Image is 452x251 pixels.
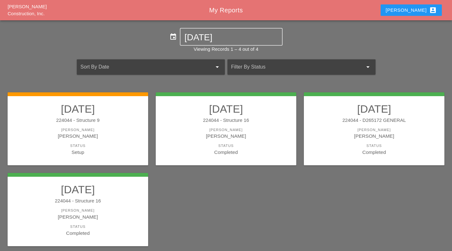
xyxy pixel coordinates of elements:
[14,208,142,213] div: [PERSON_NAME]
[162,102,290,156] a: [DATE]224044 - Structure 16[PERSON_NAME][PERSON_NAME]StatusCompleted
[14,102,142,115] h2: [DATE]
[364,63,372,71] i: arrow_drop_down
[14,127,142,133] div: [PERSON_NAME]
[14,224,142,229] div: Status
[162,117,290,124] div: 224044 - Structure 16
[14,149,142,156] div: Setup
[429,6,437,14] i: account_box
[14,229,142,237] div: Completed
[162,127,290,133] div: [PERSON_NAME]
[162,132,290,140] div: [PERSON_NAME]
[310,127,438,133] div: [PERSON_NAME]
[381,4,442,16] button: [PERSON_NAME]
[162,102,290,115] h2: [DATE]
[386,6,437,14] div: [PERSON_NAME]
[14,183,142,236] a: [DATE]224044 - Structure 16[PERSON_NAME][PERSON_NAME]StatusCompleted
[169,33,177,41] i: event
[310,102,438,115] h2: [DATE]
[14,102,142,156] a: [DATE]224044 - Structure 9[PERSON_NAME][PERSON_NAME]StatusSetup
[14,117,142,124] div: 224044 - Structure 9
[310,102,438,156] a: [DATE]224044 - D265172 GENERAL[PERSON_NAME][PERSON_NAME]StatusCompleted
[209,7,243,14] span: My Reports
[184,32,278,43] input: Select Date
[310,143,438,149] div: Status
[213,63,221,71] i: arrow_drop_down
[14,143,142,149] div: Status
[310,132,438,140] div: [PERSON_NAME]
[8,4,47,17] a: [PERSON_NAME] Construction, Inc.
[162,143,290,149] div: Status
[162,149,290,156] div: Completed
[310,117,438,124] div: 224044 - D265172 GENERAL
[14,197,142,205] div: 224044 - Structure 16
[310,149,438,156] div: Completed
[14,183,142,196] h2: [DATE]
[14,132,142,140] div: [PERSON_NAME]
[14,213,142,221] div: [PERSON_NAME]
